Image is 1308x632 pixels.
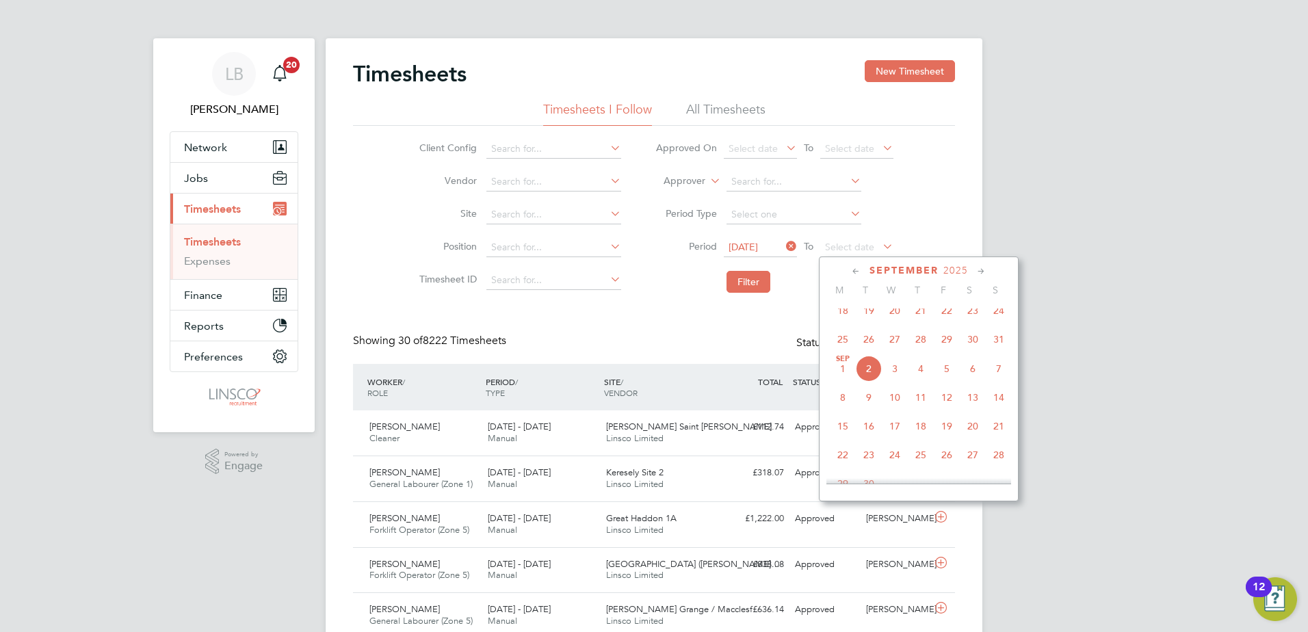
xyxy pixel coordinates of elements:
button: Preferences [170,341,298,371]
span: 31 [986,326,1012,352]
span: 6 [960,356,986,382]
span: Reports [184,319,224,332]
li: All Timesheets [686,101,766,126]
div: [PERSON_NAME] [861,598,932,621]
label: Approver [644,174,705,188]
input: Search for... [486,205,621,224]
span: 21 [908,298,934,324]
input: Search for... [727,172,861,192]
span: 18 [908,413,934,439]
span: 4 [908,356,934,382]
span: 20 [283,57,300,73]
span: Jobs [184,172,208,185]
span: 30 [960,326,986,352]
span: [DATE] - [DATE] [488,466,551,478]
span: 29 [934,326,960,352]
span: 2 [856,356,882,382]
span: 28 [908,326,934,352]
input: Search for... [486,140,621,159]
span: 17 [882,413,908,439]
img: linsco-logo-retina.png [205,386,262,408]
span: September [869,265,939,276]
label: Position [415,240,477,252]
span: 2025 [943,265,968,276]
span: 20 [882,298,908,324]
span: [DATE] - [DATE] [488,512,551,524]
div: PERIOD [482,369,601,405]
span: T [904,284,930,296]
button: Filter [727,271,770,293]
span: LB [225,65,244,83]
input: Select one [727,205,861,224]
span: Manual [488,478,517,490]
input: Search for... [486,172,621,192]
span: [DATE] - [DATE] [488,603,551,615]
span: Keresely Site 2 [606,466,664,478]
span: 14 [986,384,1012,410]
span: Great Haddon 1A [606,512,677,524]
span: 30 of [398,334,423,347]
span: / [402,376,405,387]
label: Site [415,207,477,220]
span: F [930,284,956,296]
span: Linsco Limited [606,478,664,490]
span: Select date [729,142,778,155]
span: 30 [856,471,882,497]
span: 20 [960,413,986,439]
a: 20 [266,52,293,96]
span: / [515,376,518,387]
label: Period Type [655,207,717,220]
span: [PERSON_NAME] [369,603,440,615]
span: 1 [830,356,856,382]
span: [PERSON_NAME] [369,558,440,570]
a: Powered byEngage [205,449,263,475]
div: £1,222.00 [718,508,789,530]
button: Open Resource Center, 12 new notifications [1253,577,1297,621]
div: Approved [789,462,861,484]
span: [PERSON_NAME] [369,421,440,432]
span: M [826,284,852,296]
span: Forklift Operator (Zone 5) [369,524,469,536]
span: Manual [488,432,517,444]
span: / [620,376,623,387]
span: 7 [986,356,1012,382]
span: 8222 Timesheets [398,334,506,347]
div: WORKER [364,369,482,405]
div: 12 [1253,587,1265,605]
div: £112.74 [718,416,789,438]
span: Select date [825,241,874,253]
span: To [800,139,817,157]
span: [PERSON_NAME] Grange / Macclesf… [606,603,761,615]
span: Manual [488,524,517,536]
div: STATUS [789,369,861,394]
div: Timesheets [170,224,298,279]
nav: Main navigation [153,38,315,432]
span: Powered by [224,449,263,460]
label: Period [655,240,717,252]
div: [PERSON_NAME] [861,553,932,576]
span: ROLE [367,387,388,398]
button: Finance [170,280,298,310]
div: Approved [789,508,861,530]
span: 23 [960,298,986,324]
span: To [800,237,817,255]
span: [GEOGRAPHIC_DATA] ([PERSON_NAME]… [606,558,780,570]
span: 10 [882,384,908,410]
span: Manual [488,615,517,627]
button: Timesheets [170,194,298,224]
span: [PERSON_NAME] [369,512,440,524]
span: Linsco Limited [606,615,664,627]
span: 26 [856,326,882,352]
span: Preferences [184,350,243,363]
span: Forklift Operator (Zone 5) [369,569,469,581]
button: New Timesheet [865,60,955,82]
label: Approved On [655,142,717,154]
span: 27 [960,442,986,468]
span: Linsco Limited [606,569,664,581]
span: 23 [856,442,882,468]
div: £318.07 [718,462,789,484]
span: TOTAL [758,376,783,387]
span: S [982,284,1008,296]
button: Jobs [170,163,298,193]
span: 15 [830,413,856,439]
